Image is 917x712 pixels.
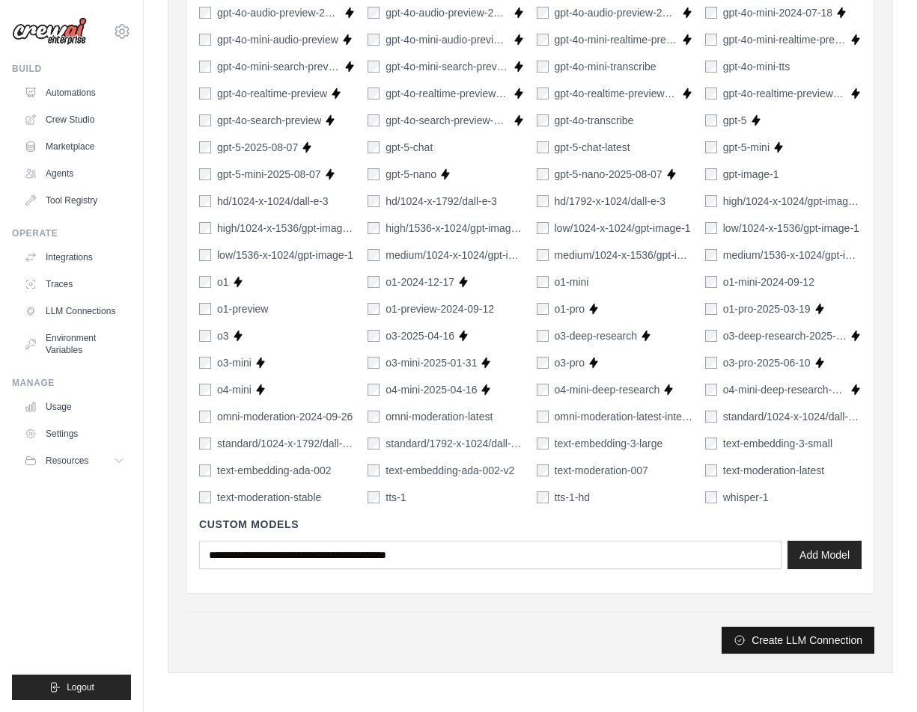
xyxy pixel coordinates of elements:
[705,303,717,315] input: o1-pro-2025-03-19
[537,88,549,99] input: gpt-4o-realtime-preview-2024-12-17
[555,248,693,263] label: medium/1024-x-1536/gpt-image-1
[199,330,211,342] input: o3
[217,59,341,74] label: gpt-4o-mini-search-preview
[217,221,356,236] label: high/1024-x-1536/gpt-image-1
[555,59,656,74] label: gpt-4o-mini-transcribe
[787,541,862,569] button: Add Model
[555,86,678,101] label: gpt-4o-realtime-preview-2024-12-17
[368,438,380,449] input: standard/1792-x-1024/dall-e-3
[199,141,211,153] input: gpt-5-2025-08-07
[386,328,454,343] label: o3-2025-04-16
[723,221,859,236] label: low/1024-x-1536/gpt-image-1
[368,61,380,73] input: gpt-4o-mini-search-preview-2025-03-11
[555,167,662,182] label: gpt-5-nano-2025-08-07
[217,194,329,209] label: hd/1024-x-1024/dall-e-3
[705,330,717,342] input: o3-deep-research-2025-06-26
[199,249,211,261] input: low/1536-x-1024/gpt-image-1
[705,34,717,46] input: gpt-4o-mini-realtime-preview-2024-12-17
[217,274,229,289] label: o1
[217,86,327,101] label: gpt-4o-realtime-preview
[368,491,380,503] input: tts-1
[722,627,874,654] button: Create LLM Connection
[199,34,211,46] input: gpt-4o-mini-audio-preview
[555,5,678,20] label: gpt-4o-audio-preview-2025-06-03
[555,221,691,236] label: low/1024-x-1024/gpt-image-1
[199,168,211,180] input: gpt-5-mini-2025-08-07
[555,409,693,424] label: omni-moderation-latest-intents
[537,330,549,342] input: o3-deep-research
[723,274,814,289] label: o1-mini-2024-09-12
[386,301,494,316] label: o1-preview-2024-09-12
[386,113,509,128] label: gpt-4o-search-preview-2025-03-11
[555,490,590,505] label: tts-1-hd
[537,357,549,369] input: o3-pro
[537,384,549,396] input: o4-mini-deep-research
[723,32,847,47] label: gpt-4o-mini-realtime-preview-2024-12-17
[723,194,862,209] label: high/1024-x-1024/gpt-image-1
[67,681,94,693] span: Logout
[18,162,131,185] a: Agents
[723,328,847,343] label: o3-deep-research-2025-06-26
[368,411,380,423] input: omni-moderation-latest
[555,436,663,451] label: text-embedding-3-large
[386,355,477,370] label: o3-mini-2025-01-31
[723,167,779,182] label: gpt-image-1
[705,141,717,153] input: gpt-5-mini
[386,32,509,47] label: gpt-4o-mini-audio-preview-2024-12-17
[368,114,380,126] input: gpt-4o-search-preview-2025-03-11
[723,113,747,128] label: gpt-5
[199,357,211,369] input: o3-mini
[842,640,917,712] iframe: Chat Widget
[537,7,549,19] input: gpt-4o-audio-preview-2025-06-03
[386,490,406,505] label: tts-1
[537,168,549,180] input: gpt-5-nano-2025-08-07
[368,34,380,46] input: gpt-4o-mini-audio-preview-2024-12-17
[386,436,524,451] label: standard/1792-x-1024/dall-e-3
[199,491,211,503] input: text-moderation-stable
[18,326,131,362] a: Environment Variables
[705,357,717,369] input: o3-pro-2025-06-10
[555,32,678,47] label: gpt-4o-mini-realtime-preview
[537,141,549,153] input: gpt-5-chat-latest
[723,490,769,505] label: whisper-1
[386,248,524,263] label: medium/1024-x-1024/gpt-image-1
[555,140,630,155] label: gpt-5-chat-latest
[368,330,380,342] input: o3-2025-04-16
[705,276,717,288] input: o1-mini-2024-09-12
[368,222,380,234] input: high/1536-x-1024/gpt-image-1
[217,409,353,424] label: omni-moderation-2024-09-26
[537,276,549,288] input: o1-mini
[12,227,131,239] div: Operate
[705,464,717,476] input: text-moderation-latest
[217,5,341,20] label: gpt-4o-audio-preview-2024-10-01
[199,276,211,288] input: o1
[368,384,380,396] input: o4-mini-2025-04-16
[723,409,862,424] label: standard/1024-x-1024/dall-e-3
[199,438,211,449] input: standard/1024-x-1792/dall-e-3
[217,301,268,316] label: o1-preview
[199,464,211,476] input: text-embedding-ada-002
[705,491,717,503] input: whisper-1
[705,7,717,19] input: gpt-4o-mini-2024-07-18
[705,195,717,207] input: high/1024-x-1024/gpt-image-1
[18,395,131,419] a: Usage
[386,274,454,289] label: o1-2024-12-17
[368,141,380,153] input: gpt-5-chat
[368,88,380,99] input: gpt-4o-realtime-preview-2024-10-01
[705,384,717,396] input: o4-mini-deep-research-2025-06-26
[217,248,353,263] label: low/1536-x-1024/gpt-image-1
[217,167,321,182] label: gpt-5-mini-2025-08-07
[705,249,717,261] input: medium/1536-x-1024/gpt-image-1
[705,438,717,449] input: text-embedding-3-small
[217,32,338,47] label: gpt-4o-mini-audio-preview
[537,34,549,46] input: gpt-4o-mini-realtime-preview
[386,463,514,478] label: text-embedding-ada-002-v2
[723,301,811,316] label: o1-pro-2025-03-19
[705,222,717,234] input: low/1024-x-1536/gpt-image-1
[18,422,131,446] a: Settings
[386,167,436,182] label: gpt-5-nano
[368,464,380,476] input: text-embedding-ada-002-v2
[555,463,648,478] label: text-moderation-007
[386,59,509,74] label: gpt-4o-mini-search-preview-2025-03-11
